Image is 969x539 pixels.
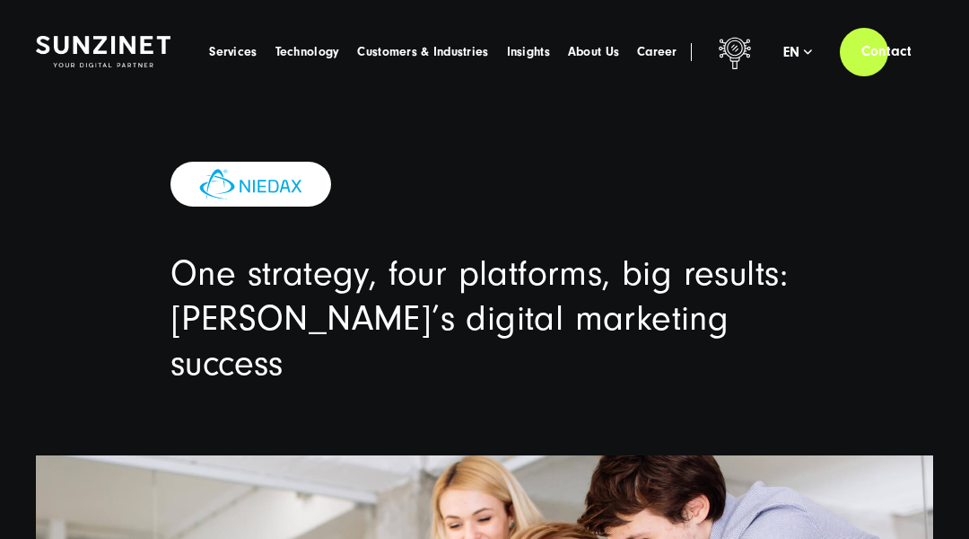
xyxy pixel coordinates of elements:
[199,169,302,199] img: niedax-logo
[783,43,813,61] div: en
[170,252,799,386] h1: One strategy, four platforms, big results: [PERSON_NAME]’s digital marketing success
[36,36,170,67] img: SUNZINET Full Service Digital Agentur
[357,43,488,61] a: Customers & Industries
[507,43,550,61] a: Insights
[275,43,340,61] a: Technology
[568,43,619,61] a: About Us
[209,43,257,61] a: Services
[840,26,933,77] a: Contact
[637,43,677,61] a: Career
